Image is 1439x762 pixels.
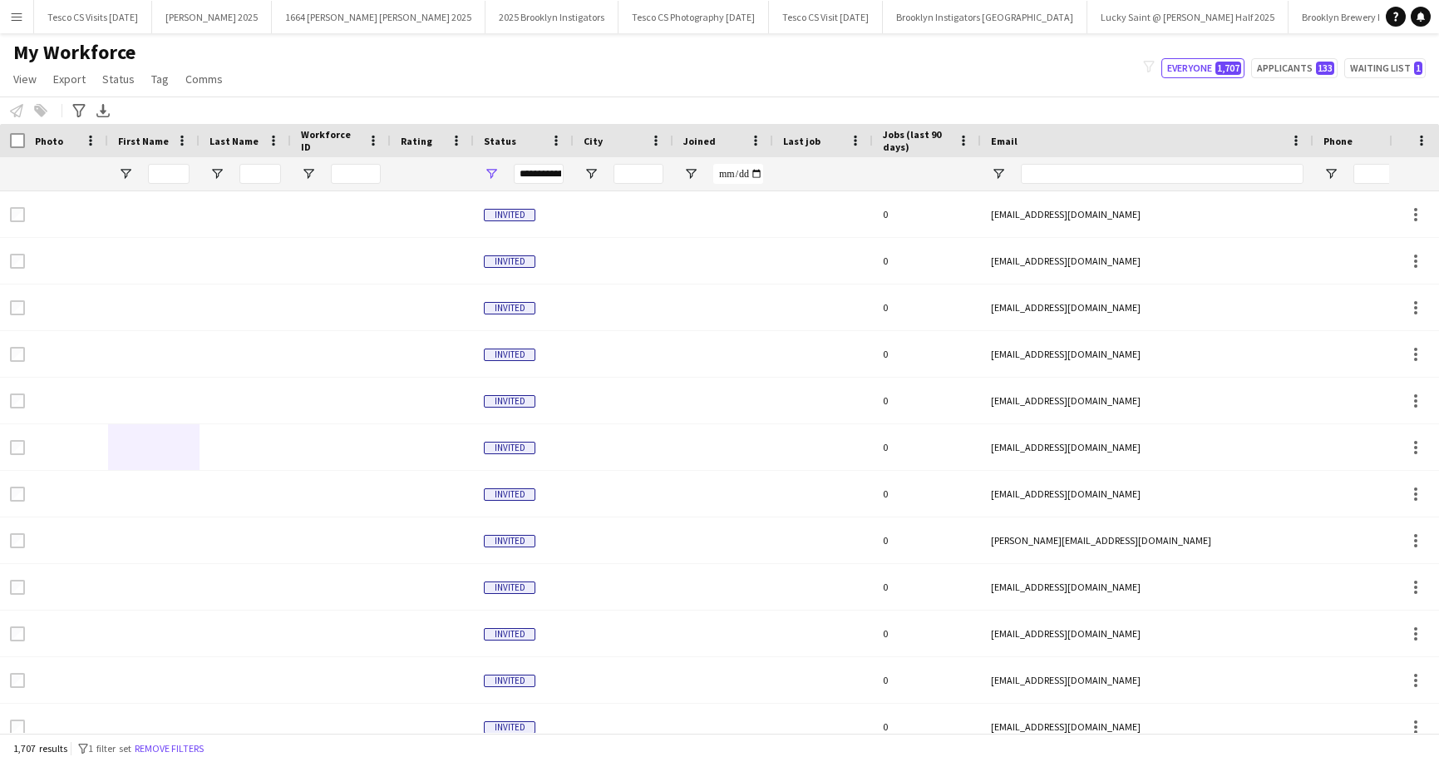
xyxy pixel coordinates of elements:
div: [EMAIL_ADDRESS][DOMAIN_NAME] [981,424,1313,470]
button: Tesco CS Visit [DATE] [769,1,883,33]
button: Waiting list1 [1344,58,1426,78]
span: Invited [484,442,535,454]
app-action-btn: Export XLSX [93,101,113,121]
span: Invited [484,535,535,547]
span: City [584,135,603,147]
div: 0 [873,517,981,563]
span: Invited [484,255,535,268]
span: Invited [484,581,535,594]
span: First Name [118,135,169,147]
span: Invited [484,675,535,687]
span: Tag [151,72,169,87]
div: 0 [873,471,981,517]
input: City Filter Input [614,164,663,184]
div: 0 [873,191,981,237]
input: Row Selection is disabled for this row (unchecked) [10,533,25,548]
span: Workforce ID [301,128,361,153]
button: Open Filter Menu [1323,166,1338,181]
input: Row Selection is disabled for this row (unchecked) [10,254,25,269]
div: 0 [873,611,981,656]
input: First Name Filter Input [148,164,190,184]
span: Invited [484,209,535,221]
span: Comms [185,72,223,87]
input: Row Selection is disabled for this row (unchecked) [10,440,25,455]
div: 0 [873,238,981,284]
div: [EMAIL_ADDRESS][DOMAIN_NAME] [981,331,1313,377]
button: Open Filter Menu [209,166,224,181]
span: 1 [1414,62,1422,75]
button: Everyone1,707 [1161,58,1244,78]
span: Status [102,72,135,87]
span: Last Name [209,135,259,147]
div: [EMAIL_ADDRESS][DOMAIN_NAME] [981,704,1313,750]
span: Email [991,135,1018,147]
a: View [7,68,43,90]
button: Tesco CS Visits [DATE] [34,1,152,33]
span: Joined [683,135,716,147]
button: Brooklyn Instigators [GEOGRAPHIC_DATA] [883,1,1087,33]
input: Row Selection is disabled for this row (unchecked) [10,673,25,688]
div: [PERSON_NAME][EMAIL_ADDRESS][DOMAIN_NAME] [981,517,1313,563]
span: 1,707 [1215,62,1241,75]
div: 0 [873,285,981,330]
span: Last job [783,135,821,147]
span: Photo [35,135,63,147]
input: Row Selection is disabled for this row (unchecked) [10,300,25,315]
div: [EMAIL_ADDRESS][DOMAIN_NAME] [981,238,1313,284]
button: Open Filter Menu [683,166,698,181]
div: [EMAIL_ADDRESS][DOMAIN_NAME] [981,564,1313,610]
button: Open Filter Menu [584,166,599,181]
span: Invited [484,721,535,734]
button: Open Filter Menu [484,166,499,181]
span: Invited [484,395,535,408]
div: [EMAIL_ADDRESS][DOMAIN_NAME] [981,378,1313,423]
input: Row Selection is disabled for this row (unchecked) [10,393,25,408]
button: Open Filter Menu [301,166,316,181]
div: 0 [873,704,981,750]
span: 1 filter set [88,742,131,755]
span: View [13,72,37,87]
button: Open Filter Menu [991,166,1006,181]
span: 133 [1316,62,1334,75]
button: [PERSON_NAME] 2025 [152,1,272,33]
span: Status [484,135,516,147]
input: Row Selection is disabled for this row (unchecked) [10,207,25,222]
button: Open Filter Menu [118,166,133,181]
a: Status [96,68,141,90]
span: Jobs (last 90 days) [883,128,951,153]
div: 0 [873,424,981,470]
input: Row Selection is disabled for this row (unchecked) [10,580,25,595]
a: Comms [179,68,229,90]
span: Invited [484,628,535,641]
span: Invited [484,488,535,501]
div: 0 [873,564,981,610]
input: Row Selection is disabled for this row (unchecked) [10,626,25,641]
div: 0 [873,378,981,423]
div: 0 [873,331,981,377]
span: Invited [484,302,535,314]
button: Lucky Saint @ [PERSON_NAME] Half 2025 [1087,1,1289,33]
div: [EMAIL_ADDRESS][DOMAIN_NAME] [981,191,1313,237]
input: Last Name Filter Input [239,164,281,184]
input: Joined Filter Input [713,164,763,184]
div: [EMAIL_ADDRESS][DOMAIN_NAME] [981,471,1313,517]
button: Applicants133 [1251,58,1338,78]
span: My Workforce [13,40,136,65]
input: Row Selection is disabled for this row (unchecked) [10,347,25,362]
app-action-btn: Advanced filters [69,101,89,121]
input: Row Selection is disabled for this row (unchecked) [10,720,25,735]
div: 0 [873,657,981,703]
span: Phone [1323,135,1353,147]
input: Email Filter Input [1021,164,1303,184]
button: Tesco CS Photography [DATE] [618,1,769,33]
span: Rating [401,135,432,147]
a: Tag [145,68,175,90]
div: [EMAIL_ADDRESS][DOMAIN_NAME] [981,611,1313,656]
button: Remove filters [131,740,207,758]
input: Row Selection is disabled for this row (unchecked) [10,487,25,502]
input: Workforce ID Filter Input [331,164,381,184]
button: 2025 Brooklyn Instigators [485,1,618,33]
span: Export [53,72,86,87]
button: 1664 [PERSON_NAME] [PERSON_NAME] 2025 [272,1,485,33]
a: Export [47,68,92,90]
